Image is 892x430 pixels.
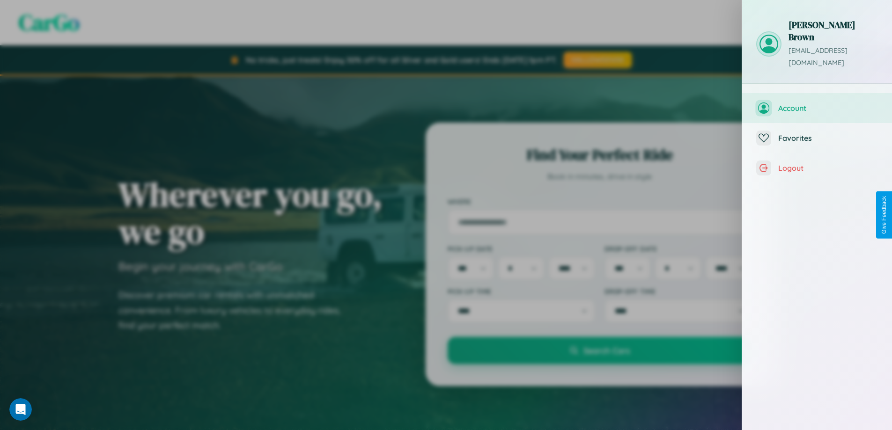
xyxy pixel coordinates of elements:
[9,398,32,421] iframe: Intercom live chat
[742,123,892,153] button: Favorites
[881,196,887,234] div: Give Feedback
[742,153,892,183] button: Logout
[789,19,878,43] h3: [PERSON_NAME] Brown
[778,103,878,113] span: Account
[778,133,878,143] span: Favorites
[789,45,878,69] p: [EMAIL_ADDRESS][DOMAIN_NAME]
[742,93,892,123] button: Account
[778,163,878,173] span: Logout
